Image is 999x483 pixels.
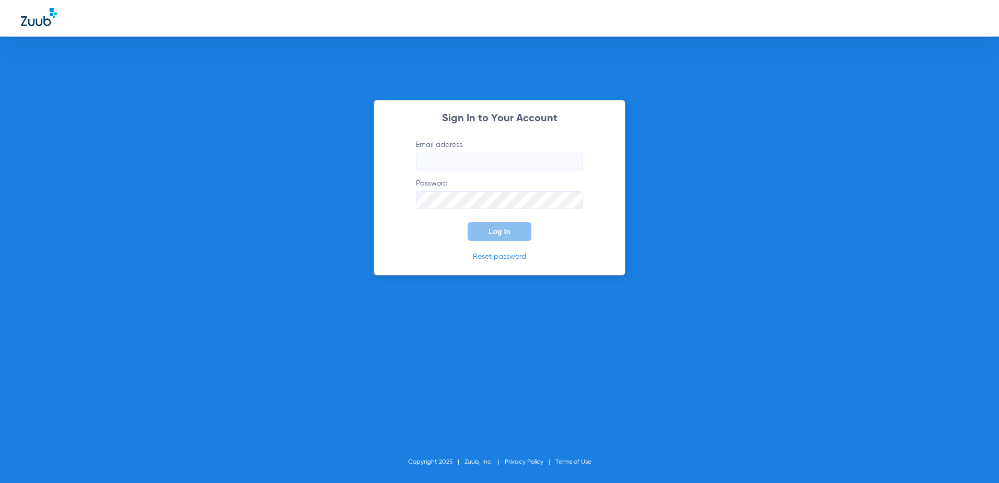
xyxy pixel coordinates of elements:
span: Log In [489,227,510,236]
iframe: Chat Widget [947,433,999,483]
label: Email address [416,140,583,170]
input: Password [416,191,583,209]
li: Copyright 2025 [408,457,464,467]
img: Zuub Logo [21,8,57,26]
a: Privacy Policy [505,459,543,465]
input: Email address [416,153,583,170]
h2: Sign In to Your Account [400,113,599,124]
a: Reset password [473,253,526,260]
li: Zuub, Inc. [464,457,505,467]
button: Log In [468,222,531,241]
label: Password [416,178,583,209]
a: Terms of Use [555,459,591,465]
